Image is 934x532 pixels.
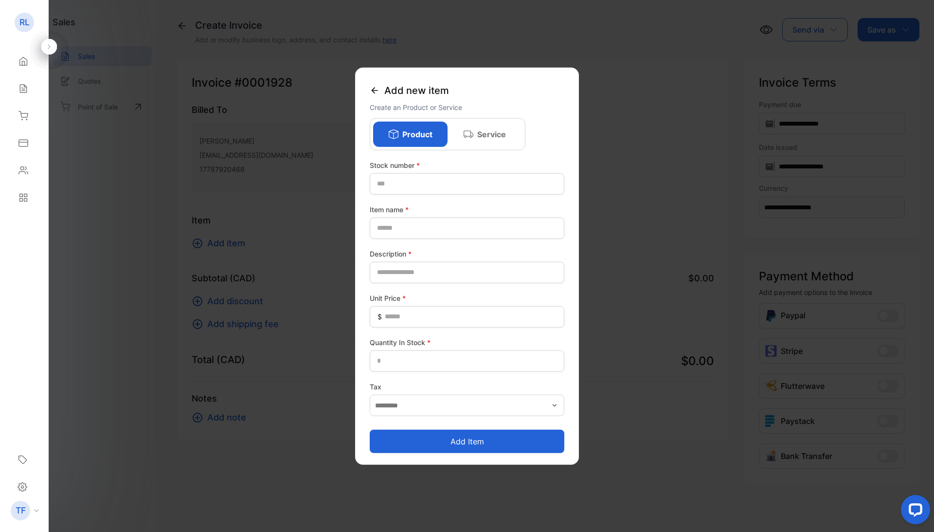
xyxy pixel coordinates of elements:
[384,83,449,97] span: Add new item
[370,103,462,111] span: Create an Product or Service
[370,430,564,453] button: Add item
[16,504,26,517] p: TF
[477,128,506,140] p: Service
[370,293,564,303] label: Unit Price
[370,248,564,258] label: Description
[370,381,564,391] label: Tax
[402,128,432,140] p: Product
[377,312,382,322] span: $
[370,204,564,214] label: Item name
[370,337,564,347] label: Quantity In Stock
[370,160,564,170] label: Stock number
[893,491,934,532] iframe: LiveChat chat widget
[19,16,30,29] p: RL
